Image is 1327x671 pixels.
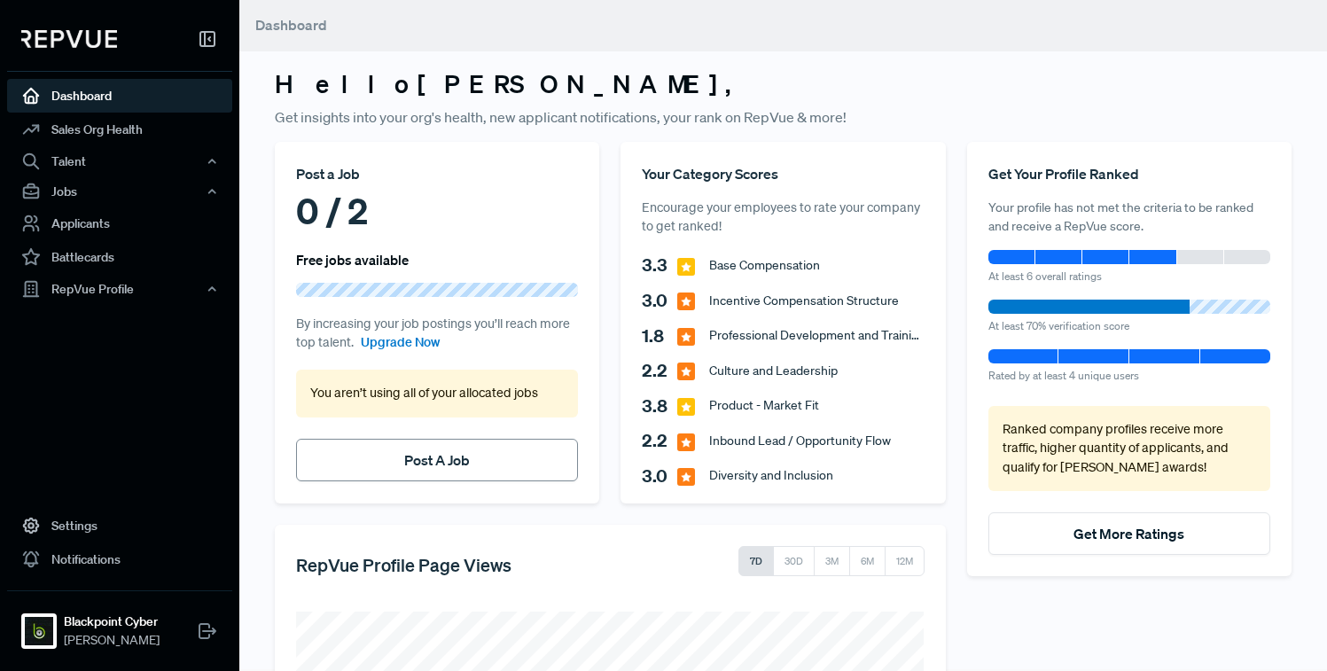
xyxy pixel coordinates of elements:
[642,357,677,384] span: 2.2
[275,106,1292,128] p: Get insights into your org's health, new applicant notifications, your rank on RepVue & more!
[1003,420,1256,478] p: Ranked company profiles receive more traffic, higher quantity of applicants, and qualify for [PER...
[296,163,578,184] div: Post a Job
[709,432,891,450] span: Inbound Lead / Opportunity Flow
[7,79,232,113] a: Dashboard
[64,612,160,631] strong: Blackpoint Cyber
[275,69,1292,99] h3: Hello [PERSON_NAME] ,
[361,333,440,353] a: Upgrade Now
[296,252,409,268] h6: Free jobs available
[709,326,924,345] span: Professional Development and Training
[988,318,1129,333] span: At least 70% verification score
[738,546,774,576] button: 7D
[849,546,886,576] button: 6M
[7,274,232,304] button: RepVue Profile
[988,199,1270,236] p: Your profile has not met the criteria to be ranked and receive a RepVue score.
[642,393,677,419] span: 3.8
[642,199,924,237] p: Encourage your employees to rate your company to get ranked!
[7,542,232,576] a: Notifications
[64,631,160,650] span: [PERSON_NAME]
[988,368,1139,383] span: Rated by at least 4 unique users
[988,269,1102,284] span: At least 6 overall ratings
[21,30,117,48] img: RepVue
[7,207,232,240] a: Applicants
[7,146,232,176] button: Talent
[642,163,924,184] div: Your Category Scores
[709,396,819,415] span: Product - Market Fit
[25,617,53,645] img: Blackpoint Cyber
[310,384,564,403] p: You aren’t using all of your allocated jobs
[642,287,677,314] span: 3.0
[773,546,815,576] button: 30D
[642,463,677,489] span: 3.0
[7,113,232,146] a: Sales Org Health
[404,451,470,469] a: Post A Job
[988,163,1270,184] div: Get Your Profile Ranked
[255,16,327,34] span: Dashboard
[988,512,1270,555] button: Get More Ratings
[296,315,578,353] p: By increasing your job postings you’ll reach more top talent.
[7,509,232,542] a: Settings
[642,323,677,349] span: 1.8
[709,256,820,275] span: Base Compensation
[709,292,899,310] span: Incentive Compensation Structure
[814,546,850,576] button: 3M
[642,252,677,278] span: 3.3
[709,362,838,380] span: Culture and Leadership
[7,590,232,657] a: Blackpoint CyberBlackpoint Cyber[PERSON_NAME]
[7,240,232,274] a: Battlecards
[642,427,677,454] span: 2.2
[709,466,833,485] span: Diversity and Inclusion
[7,176,232,207] button: Jobs
[296,554,511,575] h5: RepVue Profile Page Views
[296,184,578,238] div: 0 / 2
[296,439,578,481] button: Post A Job
[885,546,925,576] button: 12M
